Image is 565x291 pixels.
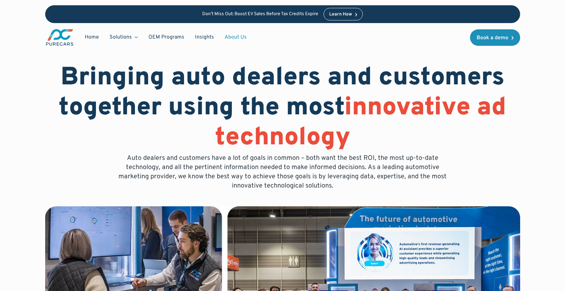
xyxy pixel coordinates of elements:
[45,28,74,46] a: main
[215,92,507,154] span: innovative ad technology
[219,31,252,44] a: About Us
[110,34,132,41] div: Solutions
[143,31,190,44] a: OEM Programs
[202,12,318,17] p: Don’t Miss Out: Boost EV Sales Before Tax Credits Expire
[45,28,74,46] img: purecars logo
[79,31,104,44] a: Home
[190,31,219,44] a: Insights
[324,8,363,20] a: Learn How
[470,29,520,46] a: Book a demo
[477,35,508,41] div: Book a demo
[329,12,352,17] div: Learn How
[104,31,143,44] div: Solutions
[45,63,520,154] h1: Bringing auto dealers and customers together using the most
[114,154,452,190] p: Auto dealers and customers have a lot of goals in common – both want the best ROI, the most up-to...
